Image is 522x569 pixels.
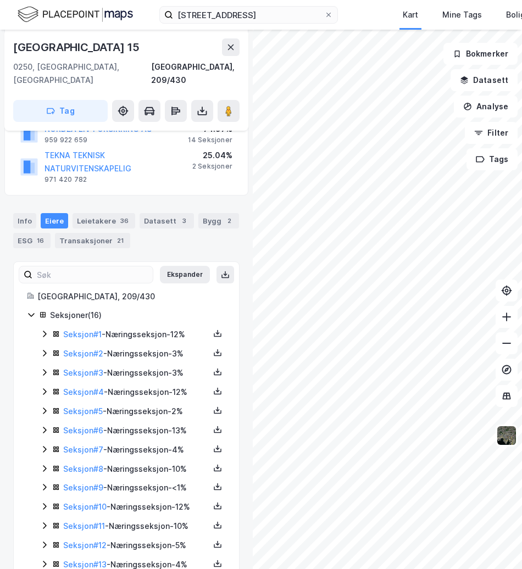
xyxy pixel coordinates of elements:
[442,8,482,21] div: Mine Tags
[13,60,151,87] div: 0250, [GEOGRAPHIC_DATA], [GEOGRAPHIC_DATA]
[63,406,103,416] a: Seksjon#5
[32,266,153,283] input: Søk
[63,368,103,377] a: Seksjon#3
[63,366,209,380] div: - Næringsseksjon - 3%
[179,215,190,226] div: 3
[467,148,518,170] button: Tags
[13,100,108,122] button: Tag
[63,502,107,511] a: Seksjon#10
[63,500,209,514] div: - Næringsseksjon - 12%
[63,330,102,339] a: Seksjon#1
[63,560,107,569] a: Seksjon#13
[63,539,209,552] div: - Næringsseksjon - 5%
[73,213,135,228] div: Leietakere
[465,122,518,144] button: Filter
[467,516,522,569] iframe: Chat Widget
[63,464,103,473] a: Seksjon#8
[63,328,209,341] div: - Næringsseksjon - 12%
[45,136,87,144] div: 959 922 659
[192,162,232,171] div: 2 Seksjoner
[115,235,126,246] div: 21
[37,290,226,303] div: [GEOGRAPHIC_DATA], 209/430
[151,60,240,87] div: [GEOGRAPHIC_DATA], 209/430
[63,462,209,476] div: - Næringsseksjon - 10%
[41,213,68,228] div: Eiere
[63,483,103,492] a: Seksjon#9
[35,235,46,246] div: 16
[443,43,518,65] button: Bokmerker
[192,149,232,162] div: 25.04%
[467,516,522,569] div: Kontrollprogram for chat
[63,347,209,360] div: - Næringsseksjon - 3%
[118,215,131,226] div: 36
[13,213,36,228] div: Info
[63,540,107,550] a: Seksjon#12
[63,405,209,418] div: - Næringsseksjon - 2%
[496,425,517,446] img: 9k=
[63,443,209,456] div: - Næringsseksjon - 4%
[160,266,210,283] button: Ekspander
[198,213,239,228] div: Bygg
[45,175,87,184] div: 971 420 782
[63,424,209,437] div: - Næringsseksjon - 13%
[63,426,103,435] a: Seksjon#6
[63,520,209,533] div: - Næringsseksjon - 10%
[454,96,518,118] button: Analyse
[18,5,133,24] img: logo.f888ab2527a4732fd821a326f86c7f29.svg
[224,215,235,226] div: 2
[63,349,103,358] a: Seksjon#2
[188,136,232,144] div: 14 Seksjoner
[63,387,104,397] a: Seksjon#4
[50,309,226,322] div: Seksjoner ( 16 )
[63,481,209,494] div: - Næringsseksjon - <1%
[63,445,103,454] a: Seksjon#7
[140,213,194,228] div: Datasett
[403,8,418,21] div: Kart
[63,521,105,531] a: Seksjon#11
[13,233,51,248] div: ESG
[13,38,142,56] div: [GEOGRAPHIC_DATA] 15
[451,69,518,91] button: Datasett
[173,7,324,23] input: Søk på adresse, matrikkel, gårdeiere, leietakere eller personer
[63,386,209,399] div: - Næringsseksjon - 12%
[55,233,130,248] div: Transaksjoner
